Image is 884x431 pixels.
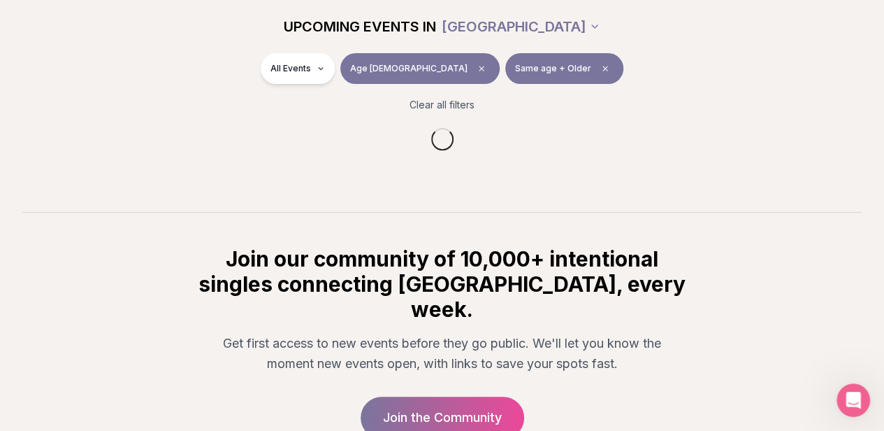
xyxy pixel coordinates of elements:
[597,60,614,77] span: Clear preference
[284,17,436,36] span: UPCOMING EVENTS IN
[473,60,490,77] span: Clear age
[350,63,468,74] span: Age [DEMOGRAPHIC_DATA]
[340,53,500,84] button: Age [DEMOGRAPHIC_DATA]Clear age
[401,90,483,120] button: Clear all filters
[196,246,688,322] h2: Join our community of 10,000+ intentional singles connecting [GEOGRAPHIC_DATA], every week.
[836,383,870,417] iframe: Intercom live chat
[505,53,623,84] button: Same age + OlderClear preference
[208,333,677,374] p: Get first access to new events before they go public. We'll let you know the moment new events op...
[261,53,335,84] button: All Events
[270,63,311,74] span: All Events
[442,11,600,42] button: [GEOGRAPHIC_DATA]
[515,63,591,74] span: Same age + Older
